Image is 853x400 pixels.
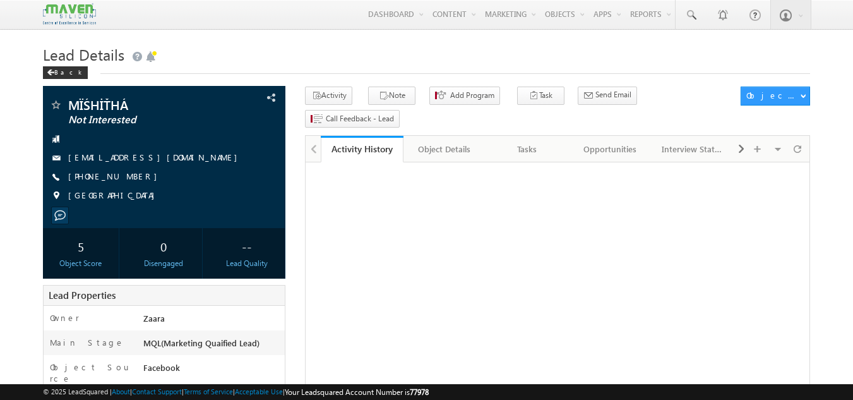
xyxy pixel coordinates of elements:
div: Opportunities [579,142,640,157]
div: 0 [129,234,199,258]
div: -- [212,234,282,258]
div: Object Details [414,142,475,157]
span: MÏŚHİŤHÁ [68,99,218,111]
button: Object Actions [741,87,810,106]
button: Send Email [578,87,637,105]
div: Disengaged [129,258,199,269]
a: Interview Status [652,136,734,162]
label: Owner [50,312,80,324]
div: Back [43,66,88,79]
a: Acceptable Use [235,387,283,396]
a: About [112,387,130,396]
div: MQL(Marketing Quaified Lead) [140,337,285,355]
span: Call Feedback - Lead [326,113,394,124]
a: Object Details [403,136,486,162]
span: [PHONE_NUMBER] [68,171,164,183]
a: Activity History [321,136,403,162]
button: Note [368,87,415,105]
span: Send Email [595,89,631,100]
a: Opportunities [569,136,652,162]
div: Tasks [496,142,558,157]
div: Lead Quality [212,258,282,269]
label: Main Stage [50,337,124,348]
a: [EMAIL_ADDRESS][DOMAIN_NAME] [68,152,244,162]
button: Add Program [429,87,500,105]
span: [GEOGRAPHIC_DATA] [68,190,161,202]
span: Not Interested [68,114,218,126]
button: Activity [305,87,352,105]
a: Contact Support [132,387,182,396]
button: Call Feedback - Lead [305,110,400,128]
span: © 2025 LeadSquared | | | | | [43,386,429,398]
span: Lead Details [43,44,124,64]
span: Your Leadsquared Account Number is [285,387,429,397]
button: Task [517,87,564,105]
div: Facebook [140,361,285,379]
img: Custom Logo [43,3,96,25]
div: Object Actions [746,90,800,101]
div: Interview Status [662,142,723,157]
span: Zaara [143,313,165,324]
a: Terms of Service [184,387,233,396]
label: Object Source [50,361,131,384]
div: Object Score [46,258,116,269]
span: 77978 [410,387,429,397]
div: Activity History [330,143,394,155]
span: Add Program [450,90,494,101]
span: Lead Properties [49,289,116,301]
div: 5 [46,234,116,258]
a: Tasks [486,136,569,162]
a: Back [43,66,94,76]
